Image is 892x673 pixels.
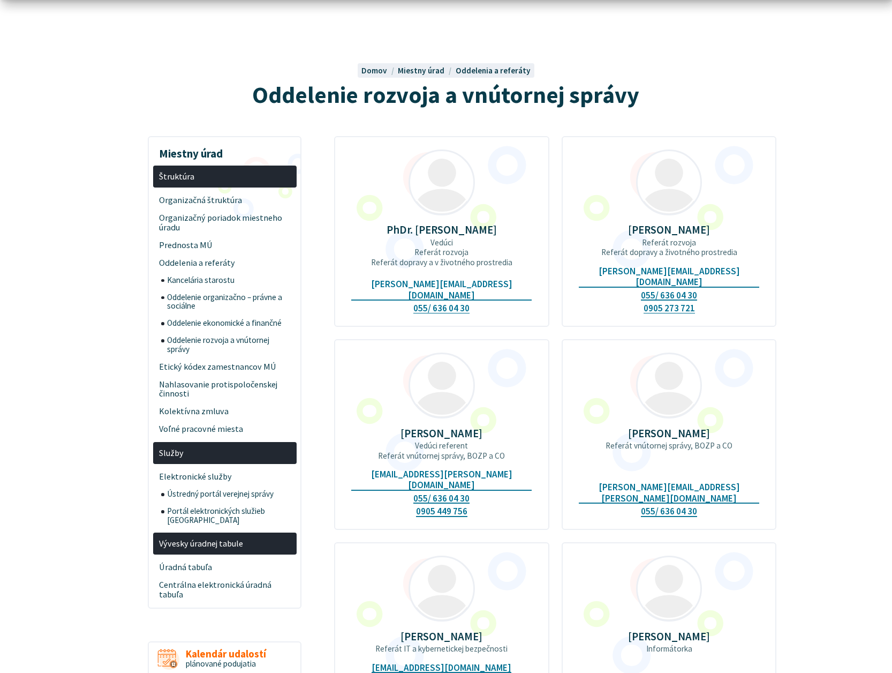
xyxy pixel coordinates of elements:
[456,65,531,76] a: Oddelenia a referáty
[153,403,297,421] a: Kolektívna zmluva
[186,648,266,660] span: Kalendár udalostí
[153,358,297,376] a: Etický kódex zamestnancov MÚ
[153,442,297,464] a: Služby
[351,427,532,439] p: [PERSON_NAME]
[579,630,759,642] p: [PERSON_NAME]
[153,533,297,555] a: Vývesky úradnej tabule
[153,139,297,162] h3: Miestny úrad
[351,644,532,654] p: Referát IT a kybernetickej bezpečnosti
[159,421,290,438] span: Voľné pracovné miesta
[351,238,532,267] p: Vedúci Referát rozvoja Referát dopravy a v životného prostredia
[579,223,759,236] p: [PERSON_NAME]
[644,303,695,314] a: 0905 273 721
[579,482,759,504] a: [PERSON_NAME][EMAIL_ADDRESS][PERSON_NAME][DOMAIN_NAME]
[579,644,759,654] p: Informátorka
[167,315,290,332] span: Oddelenie ekonomické a finančné
[167,485,290,503] span: Ústredný portál verejnej správy
[579,238,759,257] p: Referát rozvoja Referát dopravy a životného prostredia
[153,468,297,485] a: Elektronické služby
[153,191,297,209] a: Organizačná štruktúra
[351,223,532,236] p: PhDr. [PERSON_NAME]
[398,65,455,76] a: Miestny úrad
[159,191,290,209] span: Organizačná štruktúra
[167,272,290,289] span: Kancelária starostu
[161,289,297,315] a: Oddelenie organizačno – právne a sociálne
[159,358,290,376] span: Etický kódex zamestnancov MÚ
[416,506,467,517] a: 0905 449 756
[351,441,532,460] p: Vedúci referent Referát vnútornej správy, BOZP a CO
[161,272,297,289] a: Kancelária starostu
[153,421,297,438] a: Voľné pracovné miesta
[153,559,297,577] a: Úradná tabuľa
[413,493,470,504] a: 055/ 636 04 30
[159,254,290,272] span: Oddelenia a referáty
[153,254,297,272] a: Oddelenia a referáty
[361,65,398,76] a: Domov
[161,315,297,332] a: Oddelenie ekonomické a finančné
[351,279,532,301] a: [PERSON_NAME][EMAIL_ADDRESS][DOMAIN_NAME]
[641,506,697,517] a: 055/ 636 04 30
[159,168,290,185] span: Štruktúra
[159,209,290,236] span: Organizačný poriadok miestneho úradu
[361,65,387,76] span: Domov
[252,80,639,109] span: Oddelenie rozvoja a vnútornej správy
[351,630,532,642] p: [PERSON_NAME]
[167,503,290,529] span: Portál elektronických služieb [GEOGRAPHIC_DATA]
[159,403,290,421] span: Kolektívna zmluva
[159,236,290,254] span: Prednosta MÚ
[159,559,290,577] span: Úradná tabuľa
[159,535,290,552] span: Vývesky úradnej tabule
[161,485,297,503] a: Ústredný portál verejnej správy
[161,332,297,358] a: Oddelenie rozvoja a vnútornej správy
[579,441,759,451] p: Referát vnútornej správy, BOZP a CO
[153,376,297,403] a: Nahlasovanie protispoločenskej činnosti
[153,236,297,254] a: Prednosta MÚ
[153,577,297,604] a: Centrálna elektronická úradná tabuľa
[579,427,759,439] p: [PERSON_NAME]
[153,209,297,236] a: Organizačný poriadok miestneho úradu
[159,376,290,403] span: Nahlasovanie protispoločenskej činnosti
[186,659,256,669] span: plánované podujatia
[398,65,444,76] span: Miestny úrad
[159,468,290,485] span: Elektronické služby
[153,166,297,188] a: Štruktúra
[413,303,470,314] a: 055/ 636 04 30
[161,503,297,529] a: Portál elektronických služieb [GEOGRAPHIC_DATA]
[579,266,759,288] a: [PERSON_NAME][EMAIL_ADDRESS][DOMAIN_NAME]
[159,577,290,604] span: Centrálna elektronická úradná tabuľa
[641,290,697,301] a: 055/ 636 04 30
[167,332,290,358] span: Oddelenie rozvoja a vnútornej správy
[159,444,290,462] span: Služby
[351,469,532,491] a: [EMAIL_ADDRESS][PERSON_NAME][DOMAIN_NAME]
[167,289,290,315] span: Oddelenie organizačno – právne a sociálne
